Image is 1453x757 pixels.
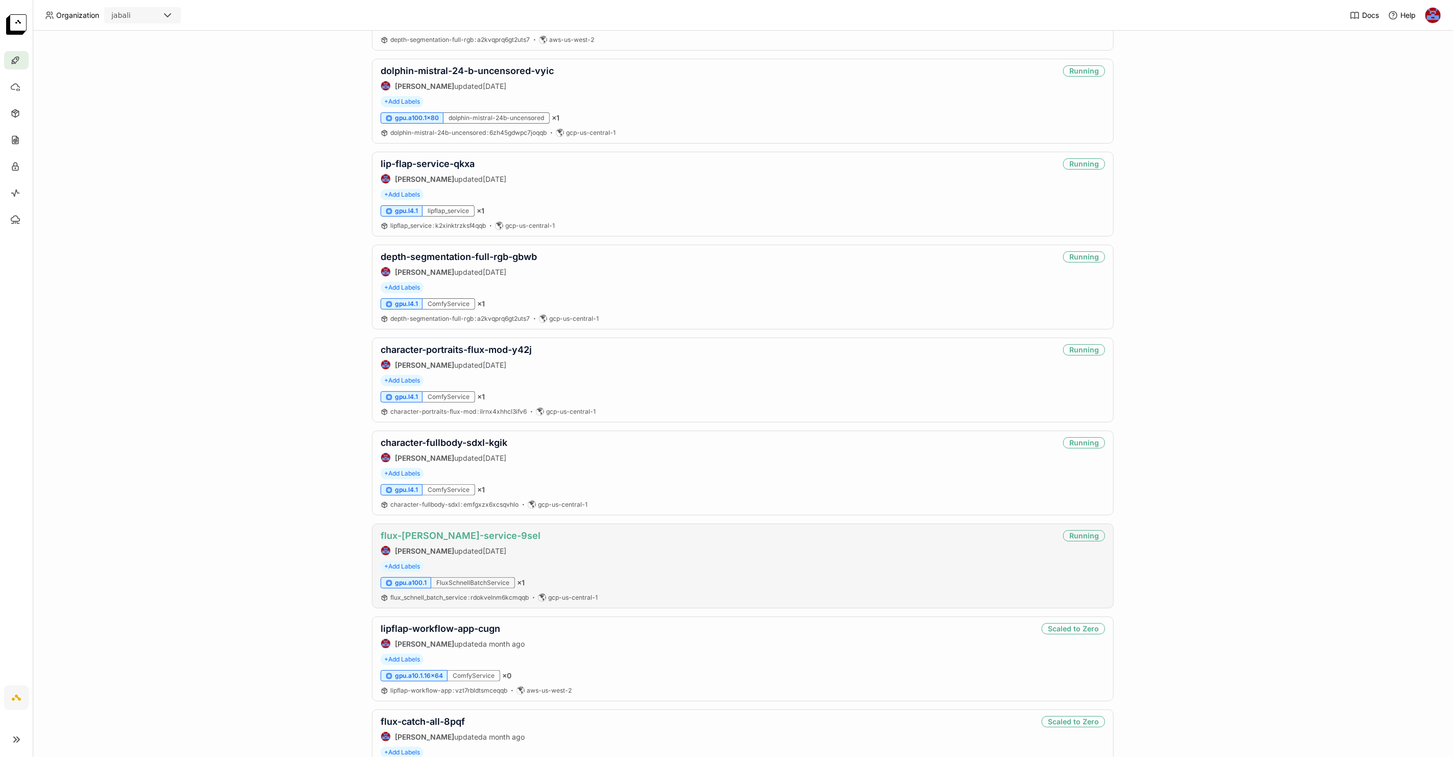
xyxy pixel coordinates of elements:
div: updated [381,731,525,742]
span: : [468,594,470,601]
span: gpu.l4.1 [395,486,418,494]
div: Running [1063,530,1105,541]
span: character-fullbody-sdxl emfgxzx6xcsqvhlo [390,501,519,508]
div: lipflap_service [423,205,475,217]
span: Organization [56,11,99,20]
span: gpu.l4.1 [395,300,418,308]
span: gpu.a100.1x80 [395,114,439,122]
span: +Add Labels [381,561,424,572]
span: +Add Labels [381,282,424,293]
span: [DATE] [483,547,506,555]
span: gcp-us-central-1 [505,222,555,230]
span: dolphin-mistral-24b-uncensored 6zh45gdwpc7joqqb [390,129,547,136]
div: Running [1063,437,1105,448]
div: Running [1063,158,1105,170]
span: × 1 [552,113,559,123]
img: Jhonatan Oliveira [381,453,390,462]
a: flux-catch-all-8pqf [381,716,465,727]
strong: [PERSON_NAME] [395,361,454,369]
span: flux_schnell_batch_service rdokvelnm6kcmqqb [390,594,529,601]
span: gcp-us-central-1 [546,408,596,416]
strong: [PERSON_NAME] [395,454,454,462]
span: : [475,315,476,322]
a: depth-segmentation-full-rgb:a2kvqprq6gt2uts7 [390,36,530,44]
span: [DATE] [483,82,506,90]
div: updated [381,360,532,370]
a: lipflap_service:k2xinktrzksf4qqb [390,222,486,230]
span: lipflap_service k2xinktrzksf4qqb [390,222,486,229]
span: +Add Labels [381,468,424,479]
strong: [PERSON_NAME] [395,547,454,555]
span: aws-us-west-2 [527,687,572,695]
img: Jhonatan Oliveira [381,267,390,276]
span: gcp-us-central-1 [566,129,616,137]
img: Jhonatan Oliveira [381,360,390,369]
span: : [461,501,462,508]
a: character-fullbody-sdxl:emfgxzx6xcsqvhlo [390,501,519,509]
strong: [PERSON_NAME] [395,268,454,276]
div: Scaled to Zero [1042,716,1105,727]
span: : [453,687,454,694]
span: lipflap-workflow-app vzt7rbldtsmceqqb [390,687,507,694]
strong: [PERSON_NAME] [395,175,454,183]
span: [DATE] [483,361,506,369]
div: updated [381,81,554,91]
div: Scaled to Zero [1042,623,1105,634]
a: depth-segmentation-full-rgb:a2kvqprq6gt2uts7 [390,315,530,323]
strong: [PERSON_NAME] [395,640,454,648]
div: updated [381,174,506,184]
div: updated [381,267,537,277]
div: FluxSchnellBatchService [431,577,515,588]
div: Running [1063,65,1105,77]
div: Running [1063,251,1105,263]
span: gpu.l4.1 [395,393,418,401]
span: gcp-us-central-1 [548,594,598,602]
div: ComfyService [448,670,500,681]
span: a month ago [483,732,525,741]
a: character-fullbody-sdxl-kgik [381,437,507,448]
a: dolphin-mistral-24b-uncensored:6zh45gdwpc7joqqb [390,129,547,137]
span: × 1 [477,485,485,494]
img: Jhonatan Oliveira [1425,8,1441,23]
span: × 1 [517,578,525,587]
a: lip-flap-service-qkxa [381,158,475,169]
span: : [487,129,488,136]
span: × 1 [477,299,485,309]
span: gpu.a10.1.16x64 [395,672,443,680]
span: × 0 [502,671,511,680]
span: gpu.l4.1 [395,207,418,215]
a: dolphin-mistral-24-b-uncensored-vyic [381,65,554,76]
a: lipflap-workflow-app-cugn [381,623,500,634]
span: +Add Labels [381,96,424,107]
span: character-portraits-flux-mod ilrnx4xhhcl3ifv6 [390,408,527,415]
span: a month ago [483,640,525,648]
div: updated [381,546,541,556]
a: flux-[PERSON_NAME]-service-9sel [381,530,541,541]
div: Running [1063,344,1105,356]
span: × 1 [477,206,484,216]
span: depth-segmentation-full-rgb a2kvqprq6gt2uts7 [390,36,530,43]
img: Jhonatan Oliveira [381,81,390,90]
a: flux_schnell_batch_service:rdokvelnm6kcmqqb [390,594,529,602]
div: ComfyService [423,298,475,310]
span: : [475,36,476,43]
span: gpu.a100.1 [395,579,427,587]
span: [DATE] [483,268,506,276]
strong: [PERSON_NAME] [395,732,454,741]
span: depth-segmentation-full-rgb a2kvqprq6gt2uts7 [390,315,530,322]
span: +Add Labels [381,654,424,665]
div: ComfyService [423,484,475,495]
div: dolphin-mistral-24b-uncensored [443,112,550,124]
span: : [477,408,479,415]
span: gcp-us-central-1 [538,501,588,509]
a: character-portraits-flux-mod-y42j [381,344,532,355]
div: ComfyService [423,391,475,403]
span: Docs [1362,11,1379,20]
input: Selected jabali. [132,11,133,21]
span: [DATE] [483,454,506,462]
span: +Add Labels [381,189,424,200]
div: Help [1388,10,1416,20]
a: depth-segmentation-full-rgb-gbwb [381,251,537,262]
a: Docs [1350,10,1379,20]
img: Jhonatan Oliveira [381,639,390,648]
